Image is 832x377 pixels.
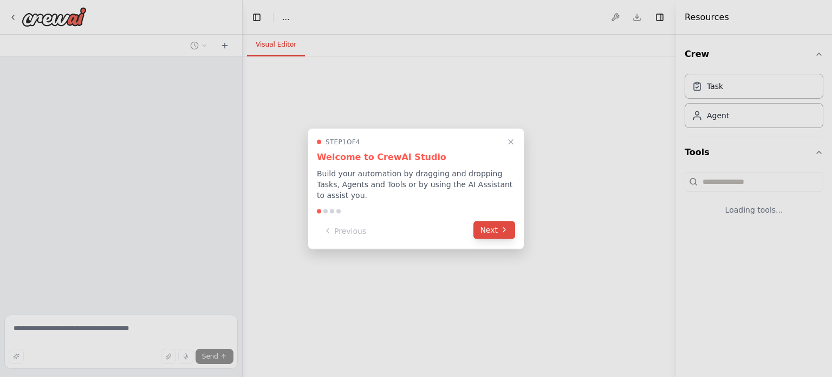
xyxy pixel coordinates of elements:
[317,222,373,240] button: Previous
[317,168,515,200] p: Build your automation by dragging and dropping Tasks, Agents and Tools or by using the AI Assista...
[249,10,264,25] button: Hide left sidebar
[504,135,517,148] button: Close walkthrough
[473,221,515,239] button: Next
[326,137,360,146] span: Step 1 of 4
[317,150,515,163] h3: Welcome to CrewAI Studio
